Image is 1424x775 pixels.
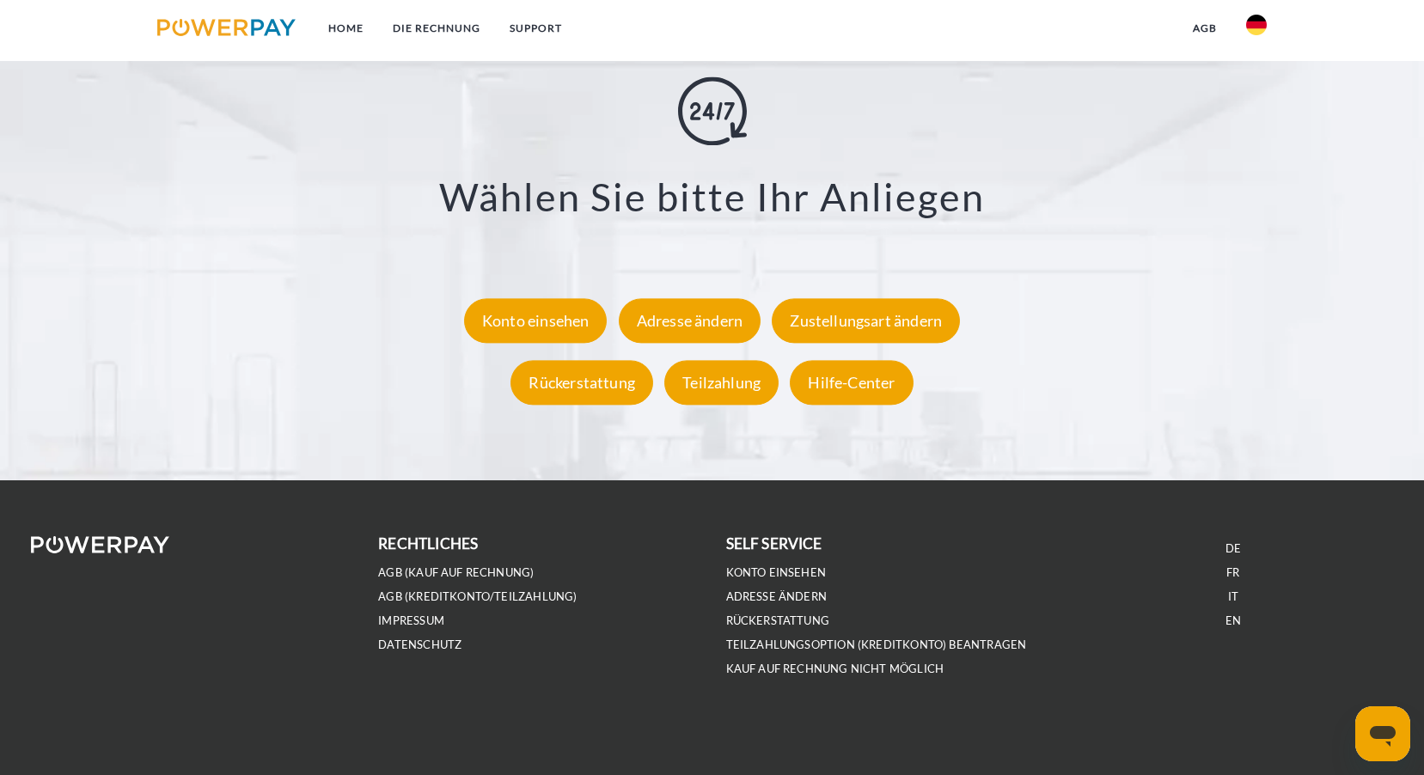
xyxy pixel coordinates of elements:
img: logo-powerpay-white.svg [31,536,169,553]
a: Kauf auf Rechnung nicht möglich [726,662,944,676]
a: Zustellungsart ändern [767,311,964,330]
a: Teilzahlungsoption (KREDITKONTO) beantragen [726,638,1027,652]
a: Rückerstattung [506,373,657,392]
a: DE [1225,541,1241,556]
a: Home [314,13,378,44]
a: FR [1226,565,1239,580]
a: Adresse ändern [726,589,828,604]
h3: Wählen Sie bitte Ihr Anliegen [93,174,1331,222]
img: logo-powerpay.svg [157,19,296,36]
div: Teilzahlung [664,360,779,405]
b: rechtliches [378,534,478,552]
div: Adresse ändern [619,298,761,343]
a: SUPPORT [495,13,577,44]
a: agb [1178,13,1231,44]
a: Rückerstattung [726,613,830,628]
a: Hilfe-Center [785,373,917,392]
a: DIE RECHNUNG [378,13,495,44]
div: Hilfe-Center [790,360,913,405]
a: EN [1225,613,1241,628]
div: Rückerstattung [510,360,653,405]
img: de [1246,15,1267,35]
a: Adresse ändern [614,311,766,330]
iframe: Schaltfläche zum Öffnen des Messaging-Fensters [1355,706,1410,761]
a: Konto einsehen [726,565,827,580]
div: Zustellungsart ändern [772,298,960,343]
a: Teilzahlung [660,373,783,392]
b: self service [726,534,822,552]
a: Konto einsehen [460,311,612,330]
a: IT [1228,589,1238,604]
a: AGB (Kauf auf Rechnung) [378,565,534,580]
a: IMPRESSUM [378,613,444,628]
a: AGB (Kreditkonto/Teilzahlung) [378,589,577,604]
a: DATENSCHUTZ [378,638,461,652]
img: online-shopping.svg [678,77,747,146]
div: Konto einsehen [464,298,608,343]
